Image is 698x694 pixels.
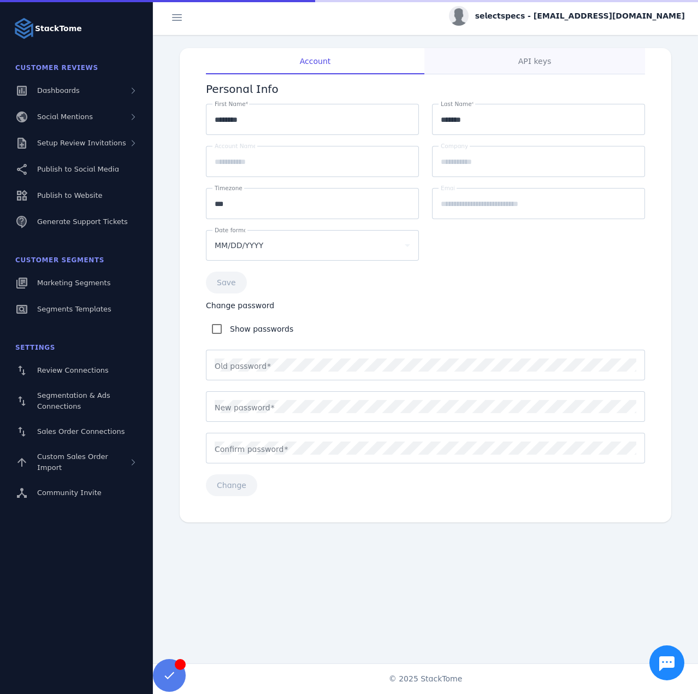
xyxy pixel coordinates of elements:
span: Setup Review Invitations [37,139,126,147]
a: Sales Order Connections [7,420,146,444]
a: Publish to Website [7,184,146,208]
a: Community Invite [7,481,146,505]
mat-label: Last Name* [441,101,475,107]
span: Sales Order Connections [37,427,125,436]
mat-label: Account Name [215,143,257,149]
mat-label: Confirm password [215,445,283,454]
span: Review Connections [37,366,109,374]
a: Publish to Social Media [7,157,146,181]
span: Publish to Social Media [37,165,119,173]
img: Logo image [13,17,35,39]
span: API keys [518,57,551,65]
span: Community Invite [37,489,102,497]
span: Personal Info [206,81,279,97]
span: Account [300,57,331,65]
mat-label: New password [215,403,270,412]
span: Marketing Segments [37,279,110,287]
span: Social Mentions [37,113,93,121]
span: Custom Sales Order Import [37,452,108,472]
span: © 2025 StackTome [389,673,463,685]
strong: StackTome [35,23,82,34]
a: Review Connections [7,358,146,383]
mat-label: Old password [215,362,267,370]
mat-label: Date format [215,227,250,233]
mat-label: Email [441,185,457,191]
a: Segments Templates [7,297,146,321]
span: Publish to Website [37,191,102,199]
span: Segmentation & Ads Connections [37,391,110,410]
button: selectspecs - [EMAIL_ADDRESS][DOMAIN_NAME] [449,6,685,26]
span: Customer Segments [15,256,104,264]
span: Dashboards [37,86,80,95]
a: Marketing Segments [7,271,146,295]
img: profile.jpg [449,6,469,26]
input: TimeZone [215,197,410,210]
mat-label: Company* [441,143,471,149]
label: Show passwords [228,322,293,336]
span: Settings [15,344,55,351]
mat-label: Timezone [215,185,242,191]
span: selectspecs - [EMAIL_ADDRESS][DOMAIN_NAME] [475,10,685,22]
span: MM/DD/YYYY [215,239,263,252]
a: Segmentation & Ads Connections [7,385,146,417]
a: Generate Support Tickets [7,210,146,234]
span: Customer Reviews [15,64,98,72]
span: Segments Templates [37,305,111,313]
span: Generate Support Tickets [37,217,128,226]
span: Change password [206,300,274,311]
mat-label: First Name* [215,101,249,107]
